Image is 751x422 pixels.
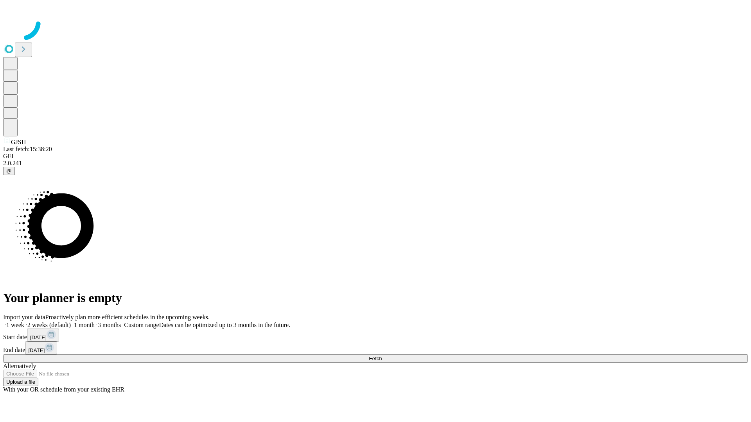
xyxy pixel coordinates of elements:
[159,322,290,328] span: Dates can be optimized up to 3 months in the future.
[25,342,57,354] button: [DATE]
[27,329,59,342] button: [DATE]
[3,363,36,369] span: Alternatively
[3,146,52,152] span: Last fetch: 15:38:20
[369,356,382,361] span: Fetch
[3,314,45,320] span: Import your data
[3,342,748,354] div: End date
[30,334,47,340] span: [DATE]
[45,314,210,320] span: Proactively plan more efficient schedules in the upcoming weeks.
[98,322,121,328] span: 3 months
[3,354,748,363] button: Fetch
[3,378,38,386] button: Upload a file
[3,291,748,305] h1: Your planner is empty
[3,160,748,167] div: 2.0.241
[124,322,159,328] span: Custom range
[11,139,26,145] span: GJSH
[3,153,748,160] div: GEI
[27,322,71,328] span: 2 weeks (default)
[74,322,95,328] span: 1 month
[6,168,12,174] span: @
[3,329,748,342] div: Start date
[3,167,15,175] button: @
[6,322,24,328] span: 1 week
[3,386,124,393] span: With your OR schedule from your existing EHR
[28,347,45,353] span: [DATE]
